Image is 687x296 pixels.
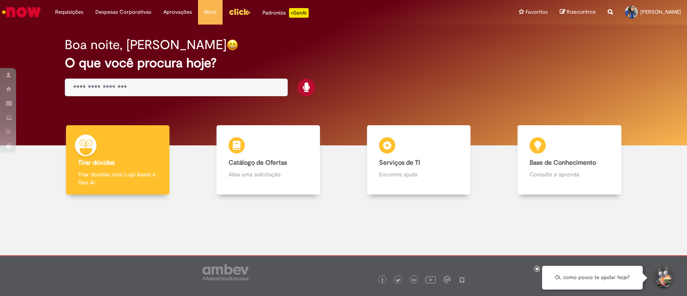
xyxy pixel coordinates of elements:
a: Catálogo de Ofertas Abra uma solicitação [193,125,343,195]
span: Aprovações [163,8,192,16]
a: Serviços de TI Encontre ajuda [344,125,494,195]
a: Tirar dúvidas Tirar dúvidas com Lupi Assist e Gen Ai [42,125,193,195]
span: [PERSON_NAME] [640,8,681,15]
p: +GenAi [289,8,309,18]
p: Abra uma solicitação [229,170,308,178]
img: logo_footer_workplace.png [444,276,451,283]
img: logo_footer_naosei.png [458,276,466,283]
span: More [204,8,217,16]
p: Encontre ajuda [379,170,458,178]
span: Favoritos [526,8,548,16]
span: Despesas Corporativas [95,8,151,16]
img: happy-face.png [227,39,238,51]
div: Oi, como posso te ajudar hoje? [542,266,643,290]
span: Rascunhos [567,8,596,16]
img: logo_footer_ambev_rotulo_gray.png [202,264,249,280]
img: logo_footer_linkedin.png [412,278,416,283]
div: Padroniza [262,8,309,18]
p: Tirar dúvidas com Lupi Assist e Gen Ai [78,170,157,186]
b: Base de Conhecimento [530,159,596,167]
button: Iniciar Conversa de Suporte [651,266,675,290]
img: logo_footer_youtube.png [425,274,436,285]
p: Consulte e aprenda [530,170,609,178]
a: Base de Conhecimento Consulte e aprenda [494,125,645,195]
img: logo_footer_facebook.png [380,278,384,282]
span: Requisições [55,8,83,16]
b: Tirar dúvidas [78,159,115,167]
b: Catálogo de Ofertas [229,159,287,167]
h2: O que você procura hoje? [65,56,622,70]
img: logo_footer_twitter.png [396,278,400,282]
img: ServiceNow [1,4,42,20]
a: Rascunhos [560,8,596,16]
img: click_logo_yellow_360x200.png [229,6,250,18]
h2: Boa noite, [PERSON_NAME] [65,38,227,52]
b: Serviços de TI [379,159,420,167]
